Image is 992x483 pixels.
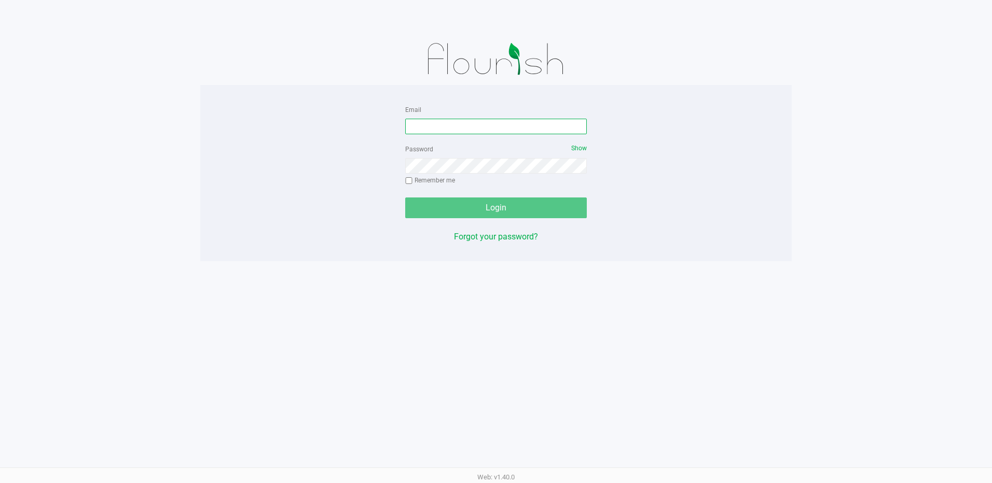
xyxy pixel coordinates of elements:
span: Show [571,145,587,152]
button: Forgot your password? [454,231,538,243]
input: Remember me [405,177,412,184]
span: Web: v1.40.0 [477,473,515,481]
label: Remember me [405,176,455,185]
label: Password [405,145,433,154]
label: Email [405,105,421,115]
